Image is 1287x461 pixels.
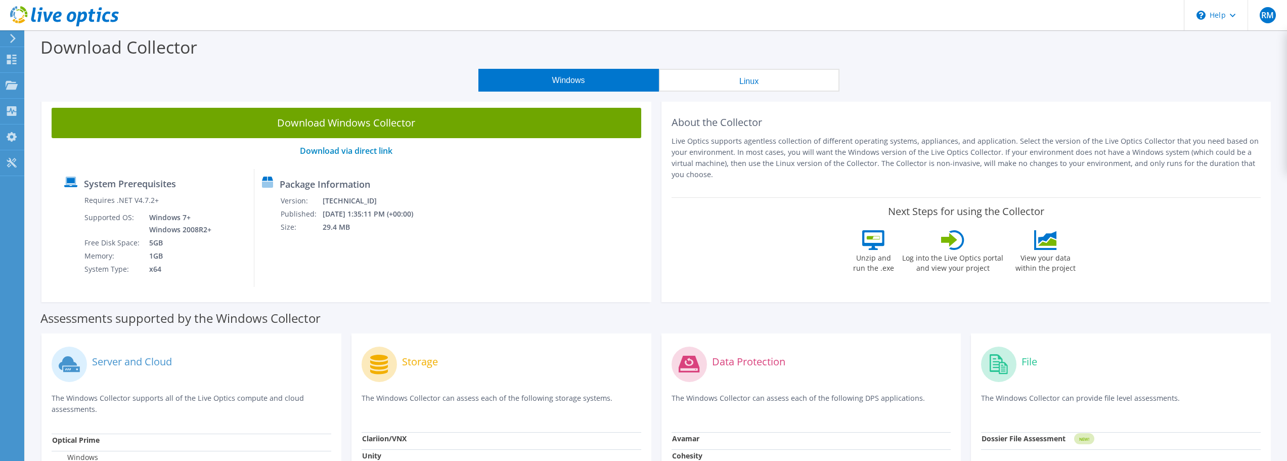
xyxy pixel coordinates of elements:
[402,357,438,367] label: Storage
[672,136,1261,180] p: Live Optics supports agentless collection of different operating systems, appliances, and applica...
[84,211,142,236] td: Supported OS:
[362,434,407,443] strong: Clariion/VNX
[1009,250,1082,273] label: View your data within the project
[672,434,699,443] strong: Avamar
[40,313,321,323] label: Assessments supported by the Windows Collector
[300,145,392,156] a: Download via direct link
[712,357,785,367] label: Data Protection
[84,179,176,189] label: System Prerequisites
[1260,7,1276,23] span: RM
[672,451,702,460] strong: Cohesity
[142,249,213,263] td: 1GB
[142,236,213,249] td: 5GB
[478,69,659,92] button: Windows
[52,393,331,415] p: The Windows Collector supports all of the Live Optics compute and cloud assessments.
[280,207,322,221] td: Published:
[1022,357,1037,367] label: File
[84,263,142,276] td: System Type:
[362,451,381,460] strong: Unity
[322,221,427,234] td: 29.4 MB
[888,205,1044,218] label: Next Steps for using the Collector
[84,236,142,249] td: Free Disk Space:
[982,434,1066,443] strong: Dossier File Assessment
[280,179,370,189] label: Package Information
[142,211,213,236] td: Windows 7+ Windows 2008R2+
[84,249,142,263] td: Memory:
[850,250,897,273] label: Unzip and run the .exe
[280,194,322,207] td: Version:
[322,194,427,207] td: [TECHNICAL_ID]
[659,69,839,92] button: Linux
[902,250,1004,273] label: Log into the Live Optics portal and view your project
[40,35,197,59] label: Download Collector
[672,116,1261,129] h2: About the Collector
[280,221,322,234] td: Size:
[1196,11,1206,20] svg: \n
[92,357,172,367] label: Server and Cloud
[672,393,951,413] p: The Windows Collector can assess each of the following DPS applications.
[52,435,100,445] strong: Optical Prime
[142,263,213,276] td: x64
[981,393,1261,413] p: The Windows Collector can provide file level assessments.
[1079,436,1089,442] tspan: NEW!
[84,195,159,205] label: Requires .NET V4.7.2+
[362,393,641,413] p: The Windows Collector can assess each of the following storage systems.
[52,108,641,138] a: Download Windows Collector
[322,207,427,221] td: [DATE] 1:35:11 PM (+00:00)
